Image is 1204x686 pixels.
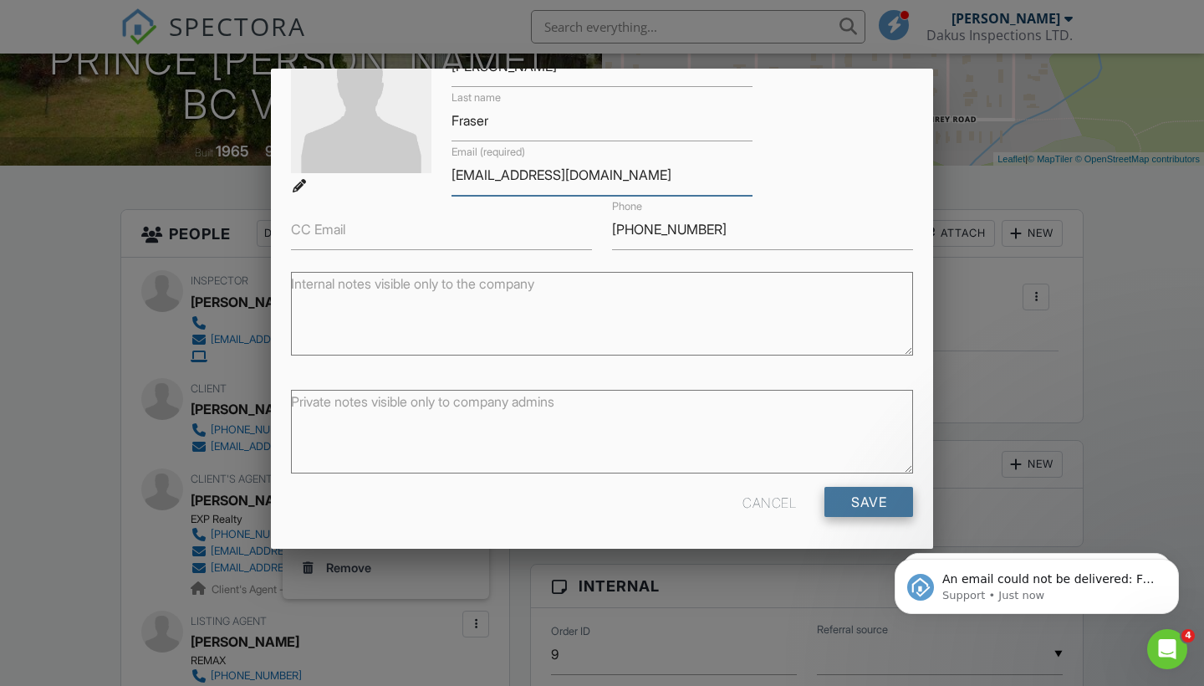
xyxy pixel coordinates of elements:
[742,487,796,517] div: Cancel
[291,274,534,293] label: Internal notes visible only to the company
[824,487,913,517] input: Save
[291,33,431,173] img: default-user-f0147aede5fd5fa78ca7ade42f37bd4542148d508eef1c3d3ea960f66861d68b.jpg
[612,199,642,214] label: Phone
[1147,629,1187,669] iframe: Intercom live chat
[1181,629,1195,642] span: 4
[291,220,345,238] label: CC Email
[870,524,1204,641] iframe: Intercom notifications message
[451,145,525,160] label: Email (required)
[291,392,554,411] label: Private notes visible only to company admins
[451,90,501,105] label: Last name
